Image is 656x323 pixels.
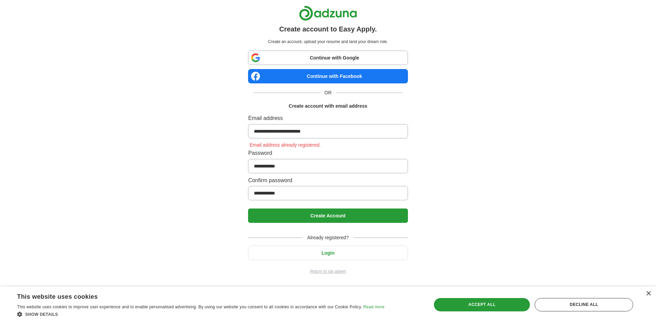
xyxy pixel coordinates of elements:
[248,142,322,148] span: Email address already registered.
[248,246,408,260] button: Login
[17,311,384,318] div: Show details
[248,250,408,256] a: Login
[17,291,367,301] div: This website uses cookies
[248,69,408,83] a: Continue with Facebook
[248,149,408,158] label: Password
[17,305,362,309] span: This website uses cookies to improve user experience and to enable personalised advertising. By u...
[299,5,357,21] img: Adzuna logo
[279,24,377,35] h1: Create account to Easy Apply.
[363,305,384,309] a: Read more, opens a new window
[303,234,353,241] span: Already registered?
[248,208,408,223] button: Create Account
[434,298,530,311] div: Accept all
[535,298,633,311] div: Decline all
[248,176,408,185] label: Confirm password
[248,51,408,65] a: Continue with Google
[25,312,58,317] span: Show details
[289,102,367,110] h1: Create account with email address
[646,291,651,296] div: Close
[248,114,408,123] label: Email address
[249,39,406,45] p: Create an account, upload your resume and land your dream role.
[320,89,336,96] span: OR
[248,268,408,275] a: Return to job advert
